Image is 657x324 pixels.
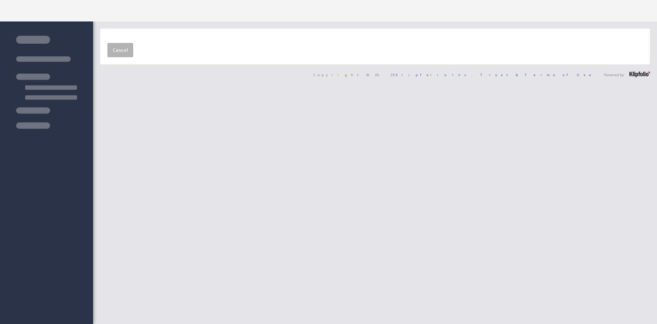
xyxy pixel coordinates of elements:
a: Trust & Terms of Use [480,72,596,77]
span: Copyright © 2025 [313,73,473,77]
span: Powered by [604,73,624,77]
img: logo-footer.png [629,72,650,77]
a: Cancel [107,43,133,57]
a: Klipfolio Inc. [396,72,473,77]
img: skeleton-sidenav.svg [16,36,77,129]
